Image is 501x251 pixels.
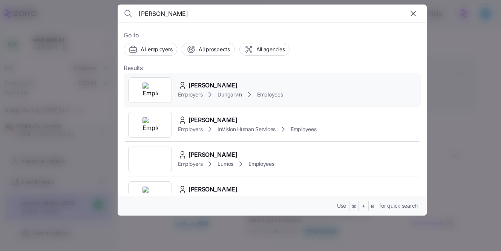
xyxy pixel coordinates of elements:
[337,202,346,210] span: Use
[188,150,237,159] span: [PERSON_NAME]
[142,187,158,202] img: Employer logo
[188,185,237,194] span: [PERSON_NAME]
[124,43,177,56] button: All employers
[142,83,158,98] img: Employer logo
[124,63,143,73] span: Results
[362,202,365,210] span: +
[124,31,421,40] span: Go to
[141,46,172,53] span: All employers
[257,91,283,98] span: Employees
[182,43,234,56] button: All prospects
[218,91,242,98] span: Dungarvin
[178,91,202,98] span: Employers
[188,81,237,90] span: [PERSON_NAME]
[371,204,374,210] span: B
[256,46,285,53] span: All agencies
[239,43,290,56] button: All agencies
[142,117,158,132] img: Employer logo
[352,204,356,210] span: ⌘
[178,125,202,133] span: Employers
[188,115,237,125] span: [PERSON_NAME]
[291,125,316,133] span: Employees
[218,125,276,133] span: InVision Human Services
[178,160,202,168] span: Employers
[379,202,418,210] span: for quick search
[248,160,274,168] span: Employees
[199,46,230,53] span: All prospects
[218,160,233,168] span: Lumos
